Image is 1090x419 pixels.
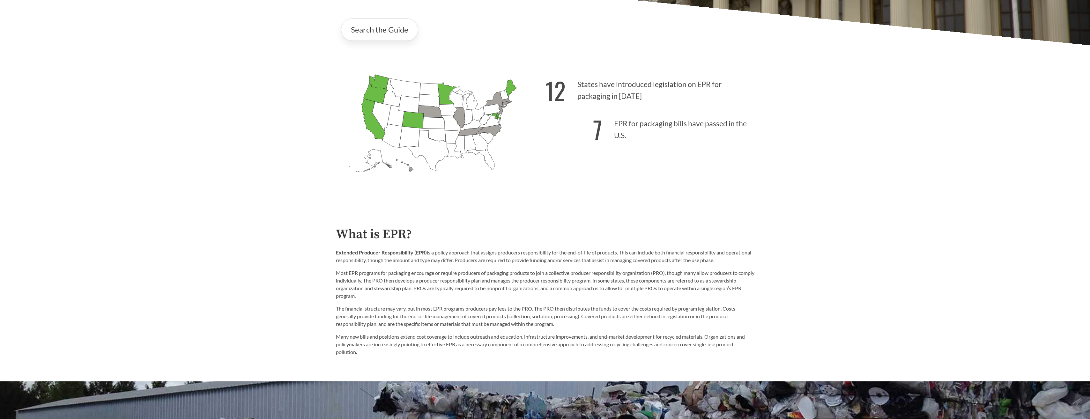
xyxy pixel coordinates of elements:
p: The financial structure may vary, but in most EPR programs producers pay fees to the PRO. The PRO... [336,305,754,328]
strong: 7 [593,112,602,147]
p: Most EPR programs for packaging encourage or require producers of packaging products to join a co... [336,269,754,300]
p: is a policy approach that assigns producers responsibility for the end-of-life of products. This ... [336,249,754,264]
p: EPR for packaging bills have passed in the U.S. [545,108,754,147]
p: States have introduced legislation on EPR for packaging in [DATE] [545,69,754,108]
strong: Extended Producer Responsibility (EPR) [336,249,427,255]
strong: 12 [545,73,566,108]
p: Many new bills and positions extend cost coverage to include outreach and education, infrastructu... [336,333,754,356]
a: Search the Guide [341,18,418,41]
h2: What is EPR? [336,227,754,242]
